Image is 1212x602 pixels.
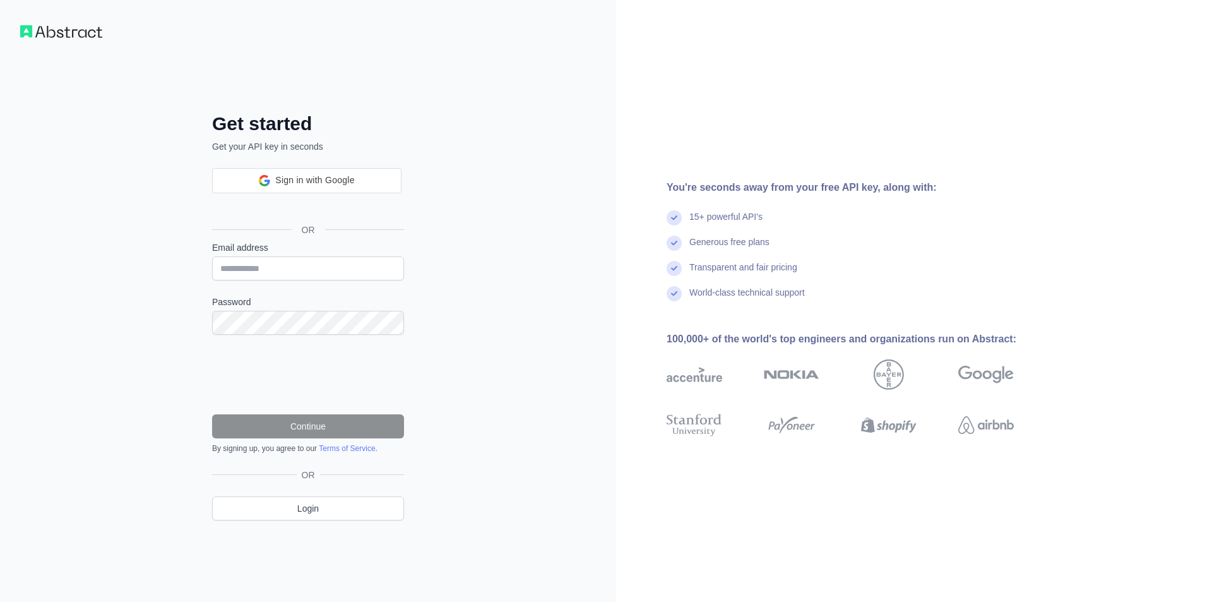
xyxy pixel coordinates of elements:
img: google [958,359,1014,390]
div: Generous free plans [689,236,769,261]
div: By signing up, you agree to our . [212,443,404,454]
iframe: reCAPTCHA [212,350,404,399]
div: Sign in with Google [212,168,401,193]
img: payoneer [764,411,819,439]
img: stanford university [667,411,722,439]
img: check mark [667,261,682,276]
img: Workflow [20,25,102,38]
div: 15+ powerful API's [689,210,763,236]
img: accenture [667,359,722,390]
div: You're seconds away from your free API key, along with: [667,180,1054,195]
div: World-class technical support [689,286,805,311]
div: 100,000+ of the world's top engineers and organizations run on Abstract: [667,332,1054,347]
img: nokia [764,359,819,390]
label: Password [212,296,404,308]
span: OR [297,469,320,481]
label: Email address [212,241,404,254]
span: OR [292,224,325,236]
a: Terms of Service [319,444,375,453]
a: Login [212,497,404,521]
img: airbnb [958,411,1014,439]
img: shopify [861,411,917,439]
span: Sign in with Google [275,174,354,187]
iframe: Sign in with Google Button [206,192,408,220]
img: check mark [667,236,682,251]
h2: Get started [212,112,404,135]
p: Get your API key in seconds [212,140,404,153]
img: check mark [667,210,682,226]
img: check mark [667,286,682,301]
div: Transparent and fair pricing [689,261,797,286]
img: bayer [874,359,904,390]
button: Continue [212,414,404,438]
